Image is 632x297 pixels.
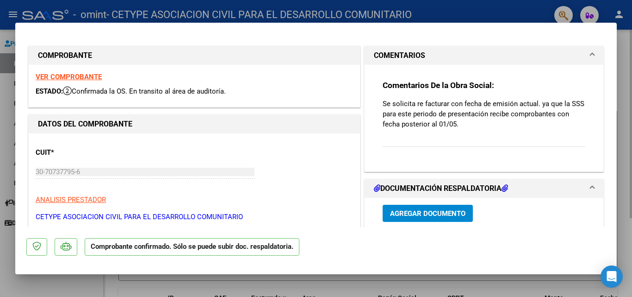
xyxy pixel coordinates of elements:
mat-expansion-panel-header: COMENTARIOS [365,46,603,65]
span: Confirmada la OS. En transito al área de auditoría. [63,87,226,95]
h1: COMENTARIOS [374,50,425,61]
h1: DOCUMENTACIÓN RESPALDATORIA [374,183,508,194]
strong: COMPROBANTE [38,51,92,60]
mat-expansion-panel-header: DOCUMENTACIÓN RESPALDATORIA [365,179,603,198]
p: CUIT [36,147,131,158]
span: Agregar Documento [390,209,465,218]
p: Se solicita re facturar con fecha de emisión actual. ya que la SSS para este periodo de presentac... [383,99,585,129]
button: Agregar Documento [383,205,473,222]
span: ESTADO: [36,87,63,95]
div: Open Intercom Messenger [601,265,623,288]
p: Comprobante confirmado. Sólo se puede subir doc. respaldatoria. [85,238,299,256]
div: COMENTARIOS [365,65,603,171]
strong: Comentarios De la Obra Social: [383,81,494,90]
strong: DATOS DEL COMPROBANTE [38,120,132,128]
p: CETYPE ASOCIACION CIVIL PARA EL DESARROLLO COMUNITARIO [36,212,353,222]
a: VER COMPROBANTE [36,73,102,81]
span: ANALISIS PRESTADOR [36,196,106,204]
